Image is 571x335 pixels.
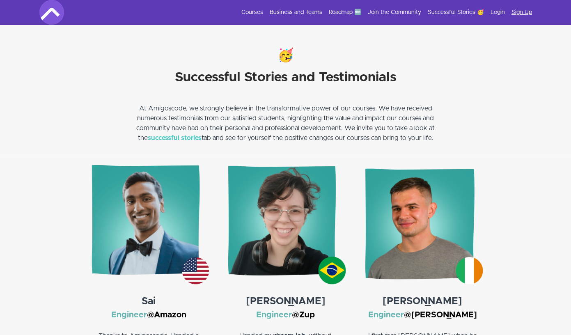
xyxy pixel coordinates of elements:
strong: @Amazon [147,311,186,319]
a: Sign Up [511,8,532,16]
a: Login [491,8,505,16]
a: Successful Stories 🥳 [428,8,484,16]
a: successful stories [148,135,202,141]
strong: Engineer [368,311,404,319]
strong: [PERSON_NAME] [245,296,325,306]
strong: Sai [142,296,156,306]
a: Business and Teams [270,8,322,16]
a: Join the Community [368,8,421,16]
a: Roadmap 🆕 [329,8,361,16]
strong: @[PERSON_NAME] [404,311,477,319]
strong: [PERSON_NAME] [383,296,462,306]
img: Sai, an Engineer at Amazon [89,163,209,284]
p: At Amigoscode, we strongly believe in the transformative power of our courses. We have received n... [134,103,438,143]
a: Courses [241,8,263,16]
strong: Successful Stories and Testimonials [175,71,397,84]
h3: 🥳 [134,46,438,66]
strong: Engineer [256,311,292,319]
strong: @Zup [292,311,315,319]
strong: Engineer [111,311,147,319]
